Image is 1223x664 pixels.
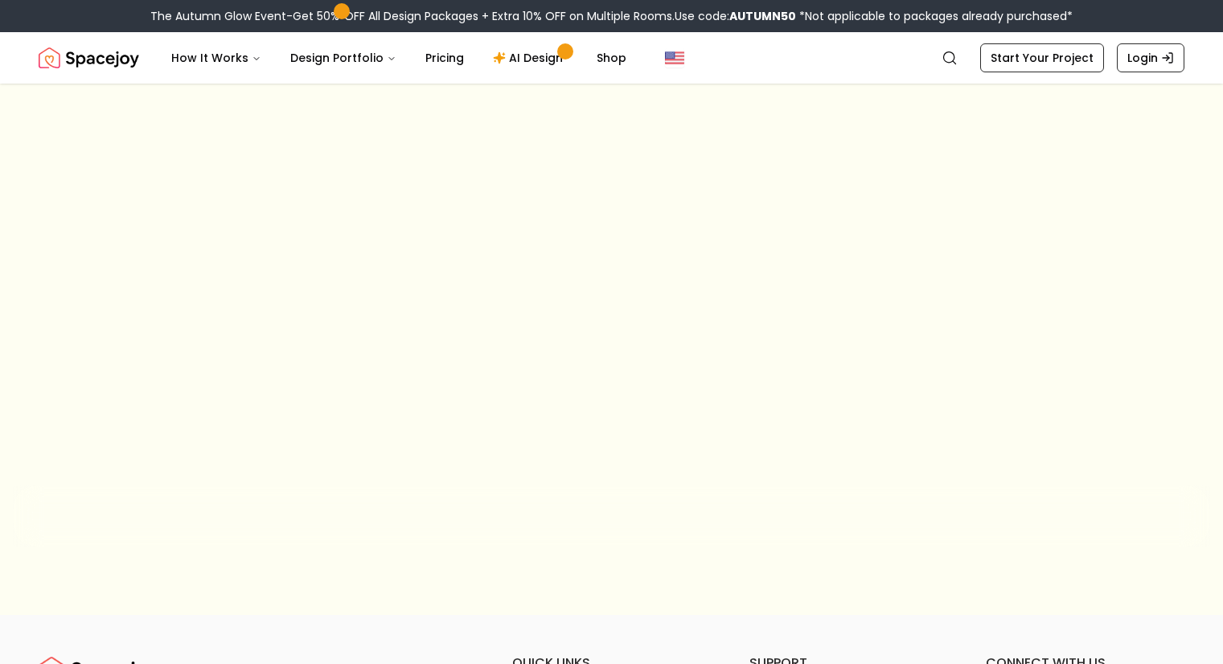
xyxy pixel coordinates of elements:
button: How It Works [158,42,274,74]
nav: Global [39,32,1184,84]
a: Login [1117,43,1184,72]
span: Use code: [675,8,796,24]
span: *Not applicable to packages already purchased* [796,8,1073,24]
a: Pricing [412,42,477,74]
img: United States [665,48,684,68]
button: Design Portfolio [277,42,409,74]
div: The Autumn Glow Event-Get 50% OFF All Design Packages + Extra 10% OFF on Multiple Rooms. [150,8,1073,24]
img: Spacejoy Logo [39,42,139,74]
a: AI Design [480,42,581,74]
nav: Main [158,42,639,74]
a: Shop [584,42,639,74]
a: Spacejoy [39,42,139,74]
a: Start Your Project [980,43,1104,72]
b: AUTUMN50 [729,8,796,24]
